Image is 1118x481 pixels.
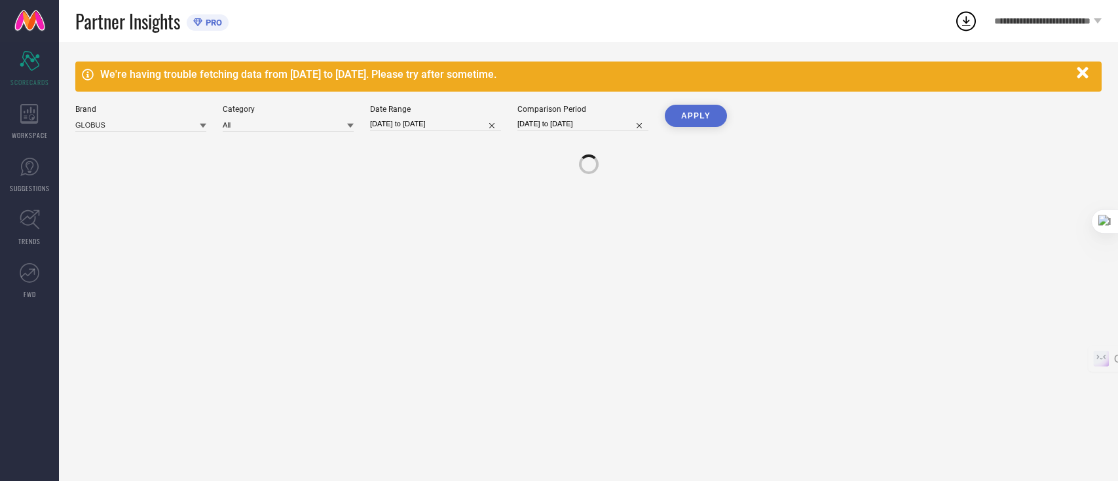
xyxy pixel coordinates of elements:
[18,236,41,246] span: TRENDS
[10,183,50,193] span: SUGGESTIONS
[370,117,501,131] input: Select date range
[100,68,1070,80] div: We're having trouble fetching data from [DATE] to [DATE]. Please try after sometime.
[370,105,501,114] div: Date Range
[75,8,180,35] span: Partner Insights
[24,289,36,299] span: FWD
[954,9,978,33] div: Open download list
[517,105,648,114] div: Comparison Period
[75,105,206,114] div: Brand
[517,117,648,131] input: Select comparison period
[12,130,48,140] span: WORKSPACE
[223,105,354,114] div: Category
[665,105,727,127] button: APPLY
[202,18,222,27] span: PRO
[10,77,49,87] span: SCORECARDS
